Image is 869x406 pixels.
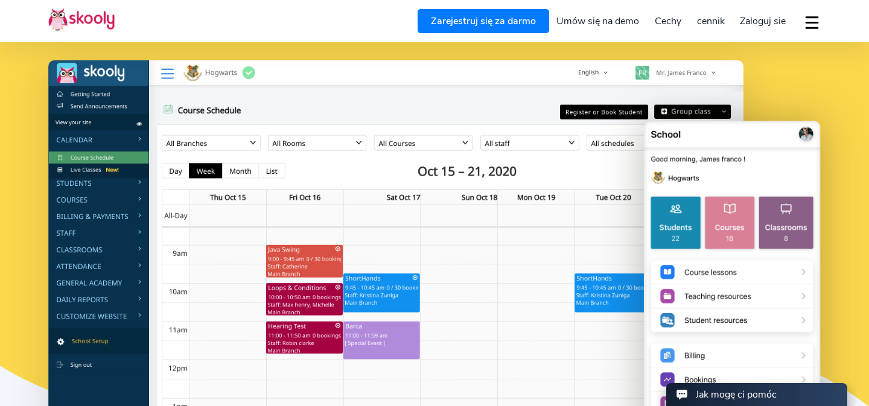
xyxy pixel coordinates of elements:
[697,14,725,28] span: cennik
[740,14,786,28] span: Zaloguj sie
[689,11,733,31] a: cennik
[647,11,689,31] a: Cechy
[418,9,549,33] a: Zarejestruj się za darmo
[48,8,115,31] img: Skooly
[549,11,648,31] a: Umów się na demo
[732,11,794,31] a: Zaloguj sie
[803,8,821,36] button: dropdown menu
